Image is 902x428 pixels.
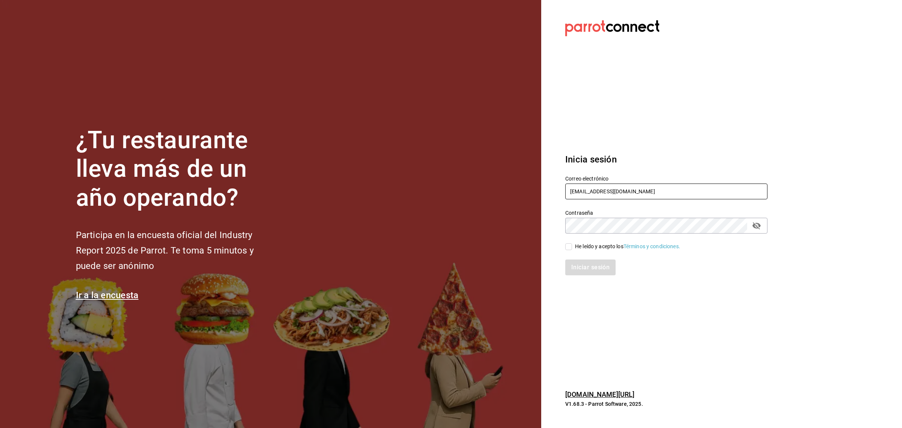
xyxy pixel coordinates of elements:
h3: Inicia sesión [565,153,767,166]
label: Contraseña [565,210,767,215]
div: He leído y acepto los [575,243,680,250]
p: V1.68.3 - Parrot Software, 2025. [565,400,767,408]
a: Términos y condiciones. [624,243,680,249]
h1: ¿Tu restaurante lleva más de un año operando? [76,126,279,212]
a: Ir a la encuesta [76,290,139,301]
label: Correo electrónico [565,176,767,181]
button: passwordField [750,219,763,232]
input: Ingresa tu correo electrónico [565,184,767,199]
h2: Participa en la encuesta oficial del Industry Report 2025 de Parrot. Te toma 5 minutos y puede se... [76,228,279,273]
a: [DOMAIN_NAME][URL] [565,390,634,398]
